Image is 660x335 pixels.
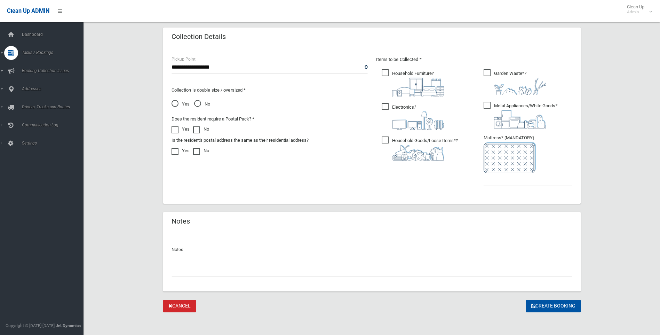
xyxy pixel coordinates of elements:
i: ? [392,138,458,161]
small: Admin [627,9,644,15]
p: Notes [172,246,572,254]
span: Communication Log [20,123,89,127]
span: No [194,100,210,108]
img: 36c1b0289cb1767239cdd3de9e694f19.png [494,110,546,128]
label: Does the resident require a Postal Pack? * [172,115,254,123]
i: ? [392,104,444,130]
span: Household Goods/Loose Items* [382,137,458,161]
span: Addresses [20,86,89,91]
img: e7408bece873d2c1783593a074e5cb2f.png [484,142,536,173]
a: Cancel [163,300,196,313]
span: Clean Up [623,4,651,15]
label: Is the resident's postal address the same as their residential address? [172,136,309,145]
span: Household Furniture [382,69,444,96]
label: No [193,125,209,133]
strong: Jet Dynamics [56,323,81,328]
label: Yes [172,147,190,155]
img: b13cc3517677393f34c0a387616ef184.png [392,145,444,161]
span: Dashboard [20,32,89,37]
span: Yes [172,100,190,108]
i: ? [392,71,444,96]
span: Booking Collection Issues [20,68,89,73]
span: Electronics [382,103,444,130]
header: Notes [163,215,198,228]
span: Drivers, Trucks and Routes [20,104,89,109]
label: No [193,147,209,155]
button: Create Booking [526,300,581,313]
img: 394712a680b73dbc3d2a6a3a7ffe5a07.png [392,111,444,130]
i: ? [494,71,546,95]
i: ? [494,103,557,128]
span: Clean Up ADMIN [7,8,49,14]
p: Collection is double size / oversized * [172,86,368,94]
span: Mattress* (MANDATORY) [484,135,572,173]
span: Tasks / Bookings [20,50,89,55]
span: Settings [20,141,89,146]
span: Copyright © [DATE]-[DATE] [6,323,55,328]
span: Metal Appliances/White Goods [484,102,557,128]
label: Yes [172,125,190,133]
img: aa9efdbe659d29b613fca23ba79d85cb.png [392,78,444,96]
header: Collection Details [163,30,234,44]
img: 4fd8a5c772b2c999c83690221e5242e0.png [494,78,546,95]
p: Items to be Collected * [376,55,572,64]
span: Garden Waste* [484,69,546,95]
